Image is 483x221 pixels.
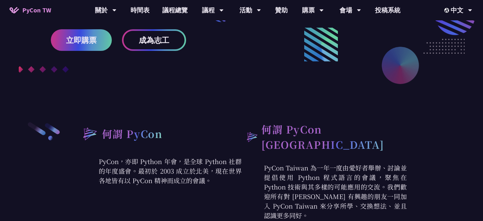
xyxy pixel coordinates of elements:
a: 立即購票 [51,29,112,51]
a: 成為志工 [122,29,186,51]
span: 立即購票 [66,36,97,44]
a: PyCon TW [3,2,57,18]
p: PyCon Taiwan 為一年一度由愛好者舉辦、討論並提倡使用 Python 程式語言的會議，聚焦在 Python 技術與其多樣的可能應用的交流。我們歡迎所有對 [PERSON_NAME] 有... [242,163,407,220]
span: PyCon TW [22,5,51,15]
p: PyCon，亦即 Python 年會，是全球 Python 社群的年度盛會。最初於 2003 成立於北美，現在世界各地皆有以 PyCon 精神而成立的會議。 [77,157,242,185]
img: heading-bullet [242,127,261,146]
img: Home icon of PyCon TW 2025 [10,7,19,13]
img: Locale Icon [444,8,451,13]
h2: 何謂 PyCon [102,126,163,141]
img: heading-bullet [77,121,102,146]
span: 成為志工 [139,36,169,44]
h2: 何謂 PyCon [GEOGRAPHIC_DATA] [261,121,407,152]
